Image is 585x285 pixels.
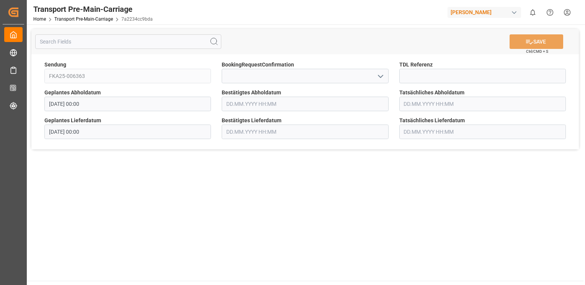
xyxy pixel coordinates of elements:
[33,3,153,15] div: Transport Pre-Main-Carriage
[44,61,66,69] span: Sendung
[510,34,563,49] button: SAVE
[524,4,541,21] button: show 0 new notifications
[44,89,101,97] span: Geplantes Abholdatum
[35,34,221,49] input: Search Fields
[541,4,559,21] button: Help Center
[399,117,465,125] span: Tatsächliches Lieferdatum
[399,125,566,139] input: DD.MM.YYYY HH:MM
[448,7,521,18] div: [PERSON_NAME]
[399,89,464,97] span: Tatsächliches Abholdatum
[222,89,281,97] span: Bestätigtes Abholdatum
[448,5,524,19] button: [PERSON_NAME]
[44,125,211,139] input: DD.MM.YYYY HH:MM
[222,61,294,69] span: BookingRequestConfirmation
[526,49,548,54] span: Ctrl/CMD + S
[54,16,113,22] a: Transport Pre-Main-Carriage
[374,70,386,82] button: open menu
[33,16,46,22] a: Home
[44,97,211,111] input: DD.MM.YYYY HH:MM
[399,97,566,111] input: DD.MM.YYYY HH:MM
[222,125,388,139] input: DD.MM.YYYY HH:MM
[222,97,388,111] input: DD.MM.YYYY HH:MM
[222,117,281,125] span: Bestätigtes Lieferdatum
[44,117,101,125] span: Geplantes Lieferdatum
[399,61,433,69] span: TDL Referenz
